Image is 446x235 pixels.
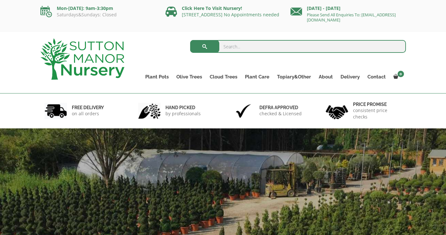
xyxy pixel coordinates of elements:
a: Please Send All Enquiries To: [EMAIL_ADDRESS][DOMAIN_NAME] [307,12,396,23]
a: Cloud Trees [206,72,241,81]
p: on all orders [72,110,104,117]
a: [STREET_ADDRESS] No Appointments needed [182,12,279,18]
a: 0 [390,72,406,81]
h6: Price promise [353,101,402,107]
img: 1.jpg [45,103,67,119]
input: Search... [190,40,406,53]
a: Contact [364,72,390,81]
img: logo [40,38,124,80]
a: Click Here To Visit Nursery! [182,5,242,11]
p: Saturdays&Sundays: Closed [40,12,156,17]
img: 3.jpg [232,103,255,119]
p: checked & Licensed [259,110,302,117]
img: 4.jpg [326,101,348,121]
span: 0 [398,71,404,77]
img: 2.jpg [138,103,161,119]
a: Olive Trees [173,72,206,81]
a: Delivery [337,72,364,81]
p: by professionals [165,110,201,117]
p: consistent price checks [353,107,402,120]
h6: FREE DELIVERY [72,105,104,110]
a: Topiary&Other [273,72,315,81]
a: Plant Care [241,72,273,81]
p: Mon-[DATE]: 9am-3:30pm [40,4,156,12]
a: About [315,72,337,81]
h6: Defra approved [259,105,302,110]
a: Plant Pots [141,72,173,81]
p: [DATE] - [DATE] [290,4,406,12]
h6: hand picked [165,105,201,110]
